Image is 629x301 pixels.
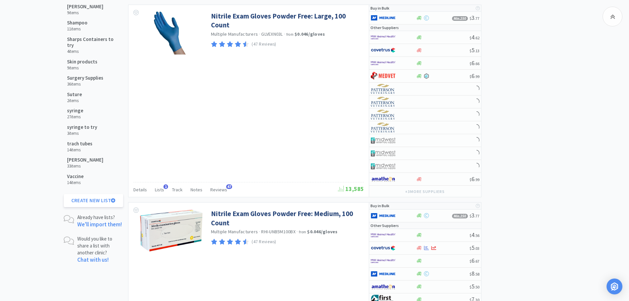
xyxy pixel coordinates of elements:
img: a646391c64b94eb2892348a965bf03f3_134.png [371,269,396,279]
img: f5e969b455434c6296c6d81ef179fa71_3.png [371,110,396,120]
a: Nitrile Exam Gloves Powder Free: Medium, 100 Count [211,209,362,227]
span: $ [470,61,472,66]
h6: 9 items [67,65,97,71]
span: . 58 [474,272,479,277]
h6: 4 items [67,49,120,54]
img: f6b2451649754179b5b4e0c70c3f7cb0_2.png [371,58,396,68]
span: 1 [163,184,168,189]
img: 4dd14cff54a648ac9e977f0c5da9bc2e_5.png [371,135,396,145]
span: . 67 [474,259,479,264]
h5: [PERSON_NAME] [67,4,103,10]
a: We'll import them! [77,221,122,228]
a: Chat with us! [77,256,109,263]
span: 6 [470,59,479,67]
img: bcf17a6c0893474f99876cca5c3ea142_92997.jpeg [150,12,193,55]
a: Nitrile Exam Gloves Powder Free: Large, 100 Count [211,12,362,30]
span: $ [470,259,472,264]
span: from [286,32,294,37]
p: Would you like to share a list with another clinic? [77,235,123,256]
span: 6 [470,257,479,264]
span: $ [470,272,472,277]
span: . 66 [474,61,479,66]
h6: 11 items [67,26,87,32]
h6: 3 items [67,131,97,136]
p: Other Suppliers [370,24,399,31]
p: Already have lists? [77,214,122,221]
span: 4 [470,33,479,41]
h6: 36 items [67,82,103,87]
span: $ [470,284,472,289]
img: f5e969b455434c6296c6d81ef179fa71_3.png [371,84,396,94]
h5: syringe to try [67,124,97,130]
h5: syringe [67,108,83,114]
h5: Suture [67,92,82,97]
span: $ [470,16,472,21]
span: 47 [226,184,232,189]
span: 3 [470,14,479,21]
p: (47 Reviews) [252,41,276,48]
img: a646391c64b94eb2892348a965bf03f3_134.png [371,13,396,23]
span: GLVEXN03L [261,31,283,37]
span: Notes [191,187,202,193]
p: (47 Reviews) [252,239,276,245]
span: . 56 [474,233,479,238]
span: $ [470,233,472,238]
div: Open Intercom Messenger [607,279,622,294]
img: f5e969b455434c6296c6d81ef179fa71_3.png [371,97,396,107]
img: a646391c64b94eb2892348a965bf03f3_134.png [371,211,396,221]
img: f5e969b455434c6296c6d81ef179fa71_3.png [371,123,396,132]
span: $ [470,74,472,79]
img: 7d4d1283f138468b9f9213bc77d1bc00_377243.png [139,209,203,252]
span: 8 [470,270,479,277]
button: Create New List [64,194,123,207]
span: . 77 [474,16,479,21]
img: f6b2451649754179b5b4e0c70c3f7cb0_2.png [371,230,396,240]
span: 6 [470,72,479,80]
span: 5 [470,46,479,54]
span: $ [470,177,472,182]
span: Reviews [210,187,227,193]
span: 5 [470,282,479,290]
span: $ [470,48,472,53]
img: 77fca1acd8b6420a9015268ca798ef17_1.png [371,243,396,253]
span: . 50 [474,284,479,289]
span: . 62 [474,35,479,40]
a: Multiple Manufacturers [211,31,258,37]
h6: 27 items [67,114,83,120]
img: f6b2451649754179b5b4e0c70c3f7cb0_2.png [371,256,396,266]
p: Buy in Bulk [370,203,389,209]
img: f6b2451649754179b5b4e0c70c3f7cb0_2.png [371,32,396,42]
img: bdd3c0f4347043b9a893056ed883a29a_120.png [371,71,396,81]
span: Min. 250 [452,214,468,218]
h5: Shampoo [67,20,87,26]
img: 4dd14cff54a648ac9e977f0c5da9bc2e_5.png [371,148,396,158]
h5: [PERSON_NAME] [67,157,103,163]
span: $ [470,213,472,218]
span: . 77 [474,213,479,218]
span: 3 [470,211,479,219]
span: 5 [470,244,479,251]
h6: 14 items [67,147,92,153]
span: $ [470,246,472,251]
span: 6 [470,175,479,183]
span: RHI-UNB5M100BX [261,229,296,235]
span: 13,585 [338,185,364,193]
h6: 2 items [67,98,82,103]
h6: 9 items [67,10,103,16]
img: 77fca1acd8b6420a9015268ca798ef17_1.png [371,45,396,55]
span: · [259,31,260,37]
a: Multiple Manufacturers [211,229,258,235]
p: Other Suppliers [370,222,399,229]
span: Min. 250 [452,16,468,21]
h5: Skin products [67,59,97,65]
span: . 99 [474,74,479,79]
span: . 99 [474,177,479,182]
span: · [297,229,298,235]
strong: $0.046 / gloves [307,229,337,235]
h6: 33 items [67,164,103,169]
h5: Sharps Containers to try [67,36,120,48]
button: +3more suppliers [402,187,448,196]
img: 3331a67d23dc422aa21b1ec98afbf632_11.png [371,174,396,184]
img: 3331a67d23dc422aa21b1ec98afbf632_11.png [371,282,396,292]
span: Lists [155,187,164,193]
